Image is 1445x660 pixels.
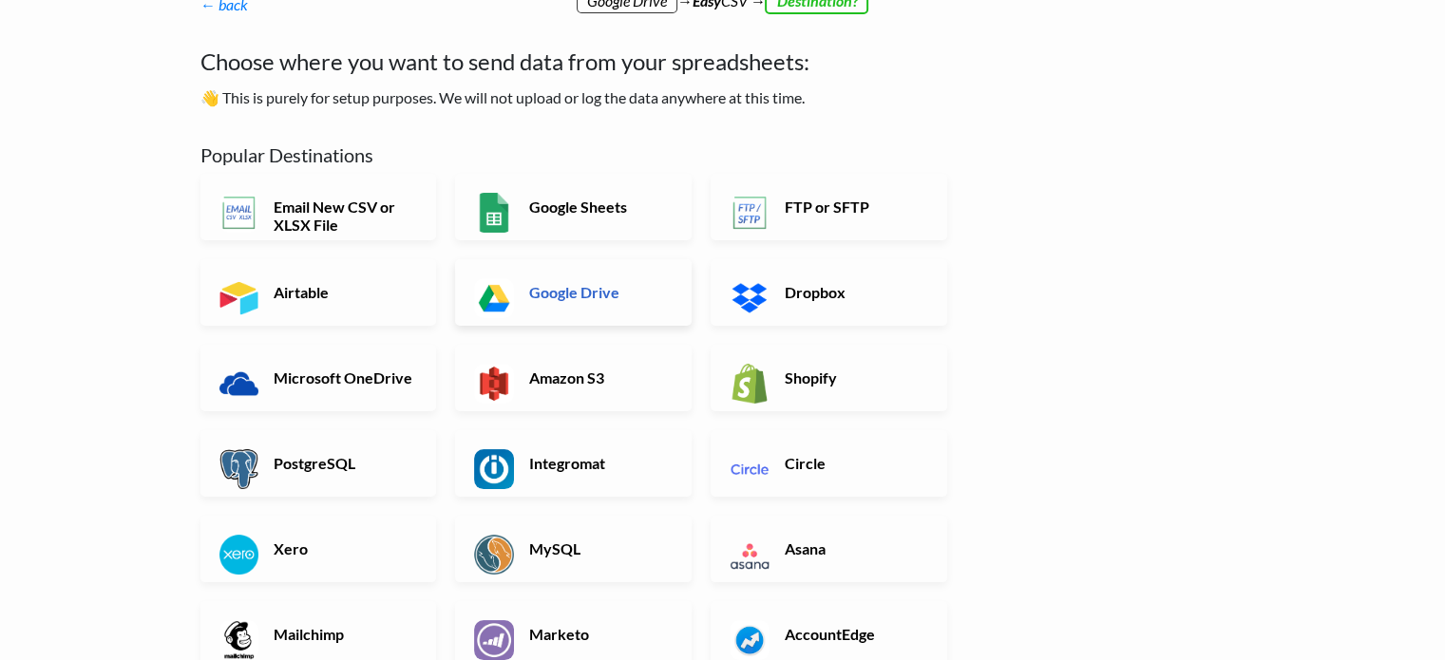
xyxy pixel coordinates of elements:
[524,368,674,387] h6: Amazon S3
[474,364,514,404] img: Amazon S3 App & API
[455,174,692,240] a: Google Sheets
[474,193,514,233] img: Google Sheets App & API
[269,539,418,557] h6: Xero
[200,430,437,497] a: PostgreSQL
[200,86,975,109] p: 👋 This is purely for setup purposes. We will not upload or log the data anywhere at this time.
[269,198,418,234] h6: Email New CSV or XLSX File
[780,283,929,301] h6: Dropbox
[200,45,975,79] h4: Choose where you want to send data from your spreadsheets:
[1350,565,1422,637] iframe: Drift Widget Chat Controller
[730,535,770,575] img: Asana App & API
[474,535,514,575] img: MySQL App & API
[200,345,437,411] a: Microsoft OneDrive
[455,345,692,411] a: Amazon S3
[780,368,929,387] h6: Shopify
[474,620,514,660] img: Marketo App & API
[269,454,418,472] h6: PostgreSQL
[730,449,770,489] img: Circle App & API
[780,454,929,472] h6: Circle
[730,278,770,318] img: Dropbox App & API
[269,625,418,643] h6: Mailchimp
[200,143,975,166] h5: Popular Destinations
[200,516,437,582] a: Xero
[730,620,770,660] img: AccountEdge App & API
[711,174,947,240] a: FTP or SFTP
[730,364,770,404] img: Shopify App & API
[711,345,947,411] a: Shopify
[711,516,947,582] a: Asana
[219,278,259,318] img: Airtable App & API
[474,278,514,318] img: Google Drive App & API
[219,364,259,404] img: Microsoft OneDrive App & API
[524,454,674,472] h6: Integromat
[730,193,770,233] img: FTP or SFTP App & API
[269,368,418,387] h6: Microsoft OneDrive
[455,430,692,497] a: Integromat
[474,449,514,489] img: Integromat App & API
[455,516,692,582] a: MySQL
[524,539,674,557] h6: MySQL
[219,193,259,233] img: Email New CSV or XLSX File App & API
[780,198,929,216] h6: FTP or SFTP
[200,259,437,326] a: Airtable
[524,198,674,216] h6: Google Sheets
[524,625,674,643] h6: Marketo
[711,259,947,326] a: Dropbox
[219,535,259,575] img: Xero App & API
[780,539,929,557] h6: Asana
[200,174,437,240] a: Email New CSV or XLSX File
[219,620,259,660] img: Mailchimp App & API
[711,430,947,497] a: Circle
[524,283,674,301] h6: Google Drive
[455,259,692,326] a: Google Drive
[780,625,929,643] h6: AccountEdge
[219,449,259,489] img: PostgreSQL App & API
[269,283,418,301] h6: Airtable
